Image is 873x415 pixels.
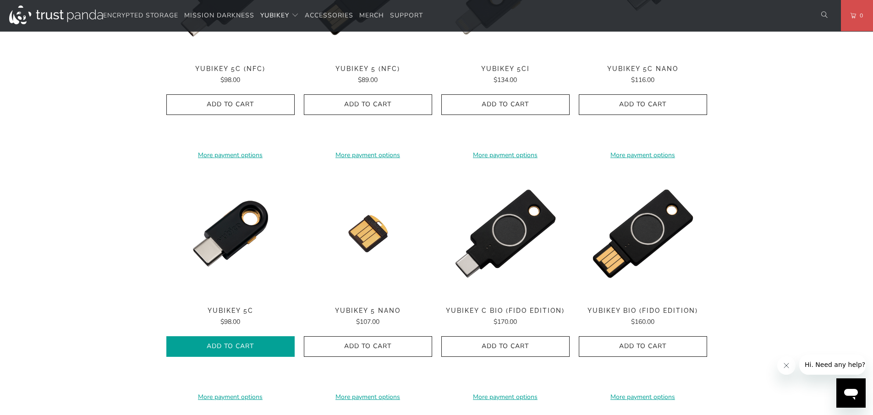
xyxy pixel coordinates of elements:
[579,150,707,160] a: More payment options
[304,307,432,315] span: YubiKey 5 Nano
[579,169,707,298] a: YubiKey Bio (FIDO Edition) - Trust Panda YubiKey Bio (FIDO Edition) - Trust Panda
[441,65,570,85] a: YubiKey 5Ci $134.00
[631,76,654,84] span: $116.00
[260,5,299,27] summary: YubiKey
[631,317,654,326] span: $160.00
[579,336,707,357] button: Add to Cart
[166,392,295,402] a: More payment options
[313,101,423,109] span: Add to Cart
[579,94,707,115] button: Add to Cart
[166,65,295,73] span: YubiKey 5C (NFC)
[166,169,295,298] img: YubiKey 5C - Trust Panda
[166,307,295,327] a: YubiKey 5C $98.00
[359,5,384,27] a: Merch
[799,355,866,375] iframe: Message from company
[390,11,423,20] span: Support
[579,307,707,327] a: YubiKey Bio (FIDO Edition) $160.00
[166,336,295,357] button: Add to Cart
[9,5,103,24] img: Trust Panda Australia
[856,11,863,21] span: 0
[166,94,295,115] button: Add to Cart
[441,65,570,73] span: YubiKey 5Ci
[304,65,432,85] a: YubiKey 5 (NFC) $89.00
[451,101,560,109] span: Add to Cart
[103,5,178,27] a: Encrypted Storage
[579,65,707,73] span: YubiKey 5C Nano
[356,317,379,326] span: $107.00
[390,5,423,27] a: Support
[220,317,240,326] span: $98.00
[304,94,432,115] button: Add to Cart
[103,5,423,27] nav: Translation missing: en.navigation.header.main_nav
[579,169,707,298] img: YubiKey Bio (FIDO Edition) - Trust Panda
[304,336,432,357] button: Add to Cart
[494,317,517,326] span: $170.00
[579,65,707,85] a: YubiKey 5C Nano $116.00
[441,392,570,402] a: More payment options
[451,343,560,350] span: Add to Cart
[103,11,178,20] span: Encrypted Storage
[176,101,285,109] span: Add to Cart
[184,11,254,20] span: Mission Darkness
[304,307,432,327] a: YubiKey 5 Nano $107.00
[166,150,295,160] a: More payment options
[305,11,353,20] span: Accessories
[836,378,866,408] iframe: Button to launch messaging window
[313,343,423,350] span: Add to Cart
[166,307,295,315] span: YubiKey 5C
[588,343,697,350] span: Add to Cart
[441,169,570,298] img: YubiKey C Bio (FIDO Edition) - Trust Panda
[166,65,295,85] a: YubiKey 5C (NFC) $98.00
[260,11,289,20] span: YubiKey
[777,356,796,375] iframe: Close message
[579,307,707,315] span: YubiKey Bio (FIDO Edition)
[220,76,240,84] span: $98.00
[588,101,697,109] span: Add to Cart
[304,392,432,402] a: More payment options
[359,11,384,20] span: Merch
[166,169,295,298] a: YubiKey 5C - Trust Panda YubiKey 5C - Trust Panda
[494,76,517,84] span: $134.00
[305,5,353,27] a: Accessories
[358,76,378,84] span: $89.00
[304,169,432,298] a: YubiKey 5 Nano - Trust Panda YubiKey 5 Nano - Trust Panda
[441,307,570,327] a: YubiKey C Bio (FIDO Edition) $170.00
[441,169,570,298] a: YubiKey C Bio (FIDO Edition) - Trust Panda YubiKey C Bio (FIDO Edition) - Trust Panda
[184,5,254,27] a: Mission Darkness
[441,150,570,160] a: More payment options
[579,392,707,402] a: More payment options
[304,150,432,160] a: More payment options
[304,65,432,73] span: YubiKey 5 (NFC)
[176,343,285,350] span: Add to Cart
[441,94,570,115] button: Add to Cart
[304,169,432,298] img: YubiKey 5 Nano - Trust Panda
[441,336,570,357] button: Add to Cart
[441,307,570,315] span: YubiKey C Bio (FIDO Edition)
